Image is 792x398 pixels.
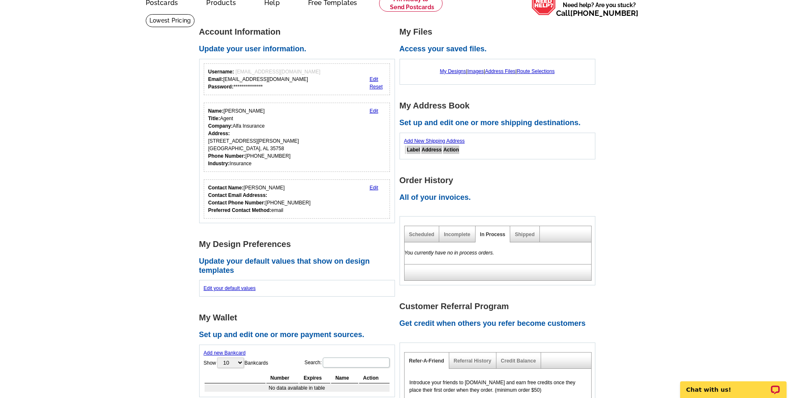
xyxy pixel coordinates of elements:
a: Reset [369,84,382,90]
h2: All of your invoices. [400,193,600,202]
h1: Order History [400,176,600,185]
span: Call [556,9,638,18]
select: ShowBankcards [217,358,244,368]
a: Incomplete [444,232,470,237]
h1: My Address Book [400,101,600,110]
strong: Preferred Contact Method: [208,207,271,213]
strong: Password: [208,84,234,90]
span: Need help? Are you stuck? [556,1,643,18]
div: | | | [404,63,591,79]
label: Show Bankcards [204,357,268,369]
a: Scheduled [409,232,435,237]
td: No data available in table [205,384,390,392]
label: Search: [304,357,390,368]
a: Edit [369,185,378,191]
h2: Set up and edit one or more shipping destinations. [400,118,600,128]
h2: Access your saved files. [400,45,600,54]
th: Expires [299,373,330,383]
h2: Get credit when others you refer become customers [400,319,600,328]
iframe: LiveChat chat widget [675,372,792,398]
h1: Customer Referral Program [400,302,600,311]
strong: Email: [208,76,223,82]
th: Address [421,146,442,154]
a: Edit [369,108,378,114]
strong: Contact Phone Number: [208,200,266,206]
a: Address Files [485,68,516,74]
p: Introduce your friends to [DOMAIN_NAME] and earn free credits once they place their first order w... [410,379,586,394]
strong: Username: [208,69,234,75]
th: Number [266,373,299,383]
a: Credit Balance [501,358,536,364]
em: You currently have no in process orders. [405,250,494,256]
a: Edit [369,76,378,82]
a: Images [467,68,483,74]
h2: Update your user information. [199,45,400,54]
strong: Address: [208,131,230,136]
div: [PERSON_NAME] [PHONE_NUMBER] email [208,184,311,214]
h1: Account Information [199,28,400,36]
div: Your login information. [204,63,390,95]
strong: Contact Name: [208,185,244,191]
th: Action [359,373,390,383]
a: [PHONE_NUMBER] [570,9,638,18]
a: In Process [480,232,506,237]
strong: Industry: [208,161,230,166]
th: Name [331,373,358,383]
a: Route Selections [517,68,555,74]
a: My Designs [440,68,466,74]
strong: Title: [208,116,220,121]
th: Action [443,146,459,154]
div: [PERSON_NAME] Agent Alfa Insurance [STREET_ADDRESS][PERSON_NAME] [GEOGRAPHIC_DATA], AL 35758 [PHO... [208,107,299,167]
h1: My Design Preferences [199,240,400,249]
input: Search: [323,358,390,368]
h1: My Wallet [199,313,400,322]
strong: Company: [208,123,233,129]
div: Your personal details. [204,103,390,172]
a: Add New Shipping Address [404,138,465,144]
a: Shipped [515,232,534,237]
strong: Phone Number: [208,153,245,159]
a: Add new Bankcard [204,350,246,356]
h1: My Files [400,28,600,36]
a: Edit your default values [204,285,256,291]
h2: Set up and edit one or more payment sources. [199,330,400,340]
h2: Update your default values that show on design templates [199,257,400,275]
span: [EMAIL_ADDRESS][DOMAIN_NAME] [235,69,320,75]
a: Referral History [454,358,491,364]
div: Who should we contact regarding order issues? [204,179,390,219]
strong: Name: [208,108,224,114]
a: Refer-A-Friend [409,358,444,364]
th: Label [407,146,420,154]
strong: Contact Email Addresss: [208,192,268,198]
